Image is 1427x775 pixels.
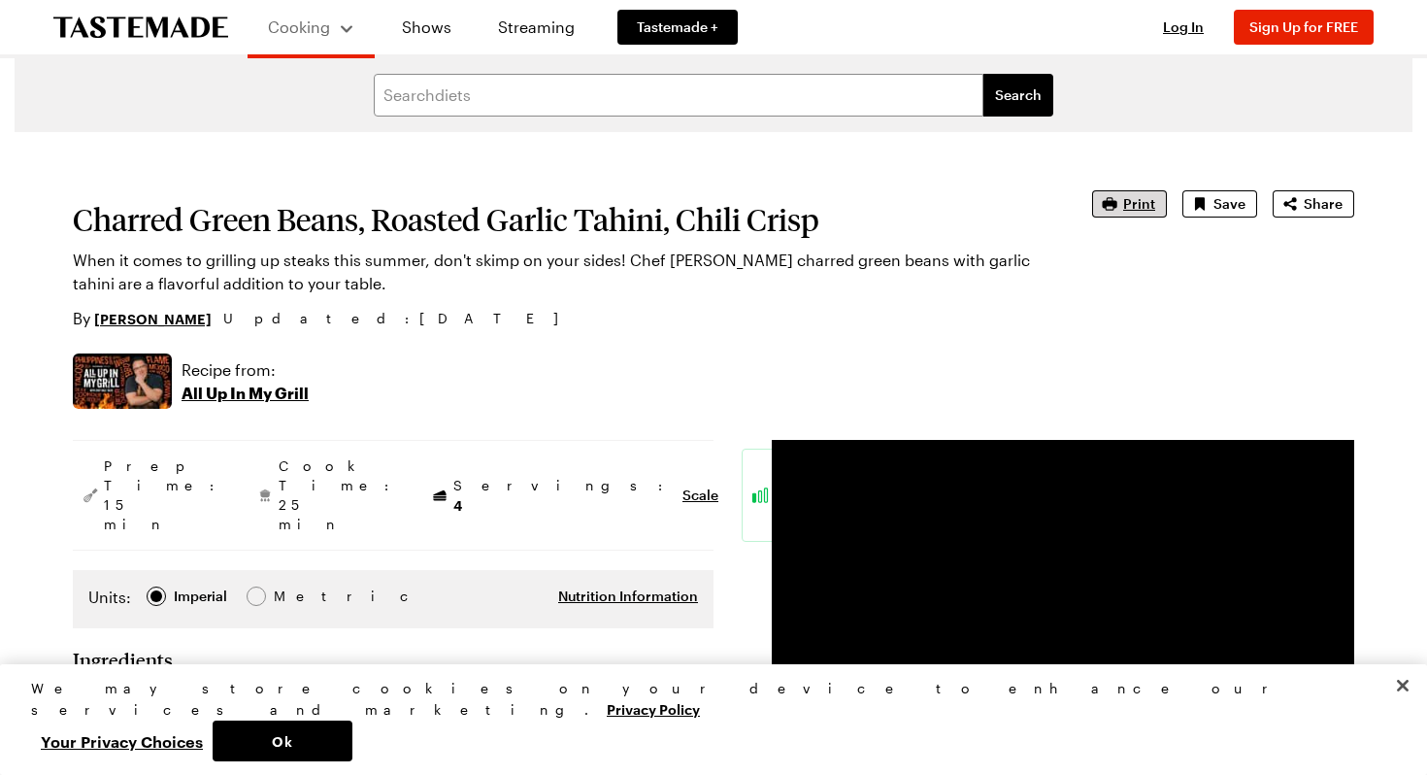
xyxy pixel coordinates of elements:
[558,587,698,606] button: Nutrition Information
[31,721,213,761] button: Your Privacy Choices
[53,17,228,39] a: To Tastemade Home Page
[88,586,131,609] label: Units:
[274,586,316,607] span: Metric
[31,678,1379,761] div: Privacy
[213,721,352,761] button: Ok
[617,10,738,45] a: Tastemade +
[682,486,718,505] button: Scale
[1182,190,1257,218] button: Save recipe
[94,308,212,329] a: [PERSON_NAME]
[73,249,1038,295] p: When it comes to grilling up steaks this summer, don't skimp on your sides! Chef [PERSON_NAME] ch...
[279,456,399,534] span: Cook Time: 25 min
[73,307,212,330] p: By
[182,358,309,405] a: Recipe from:All Up In My Grill
[1273,190,1354,218] button: Share
[772,440,1354,768] video-js: Video Player
[1145,17,1222,37] button: Log In
[73,202,1038,237] h1: Charred Green Beans, Roasted Garlic Tahini, Chili Crisp
[772,440,1354,768] iframe: Advertisement
[1163,18,1204,35] span: Log In
[453,476,673,516] span: Servings:
[182,358,309,382] p: Recipe from:
[182,382,309,405] p: All Up In My Grill
[88,586,315,613] div: Imperial Metric
[267,8,355,47] button: Cooking
[174,586,227,607] div: Imperial
[274,586,315,607] div: Metric
[1249,18,1358,35] span: Sign Up for FREE
[223,308,578,329] span: Updated : [DATE]
[453,495,462,514] span: 4
[73,354,172,409] img: Show where recipe is used
[995,85,1042,105] span: Search
[1092,190,1167,218] button: Print
[1213,194,1245,214] span: Save
[268,17,330,36] span: Cooking
[607,699,700,718] a: More information about your privacy, opens in a new tab
[104,456,224,534] span: Prep Time: 15 min
[637,17,718,37] span: Tastemade +
[174,586,229,607] span: Imperial
[73,648,173,671] h2: Ingredients
[1304,194,1343,214] span: Share
[983,74,1053,117] button: filters
[31,678,1379,721] div: We may store cookies on your device to enhance our services and marketing.
[1381,664,1424,707] button: Close
[1123,194,1155,214] span: Print
[1234,10,1374,45] button: Sign Up for FREE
